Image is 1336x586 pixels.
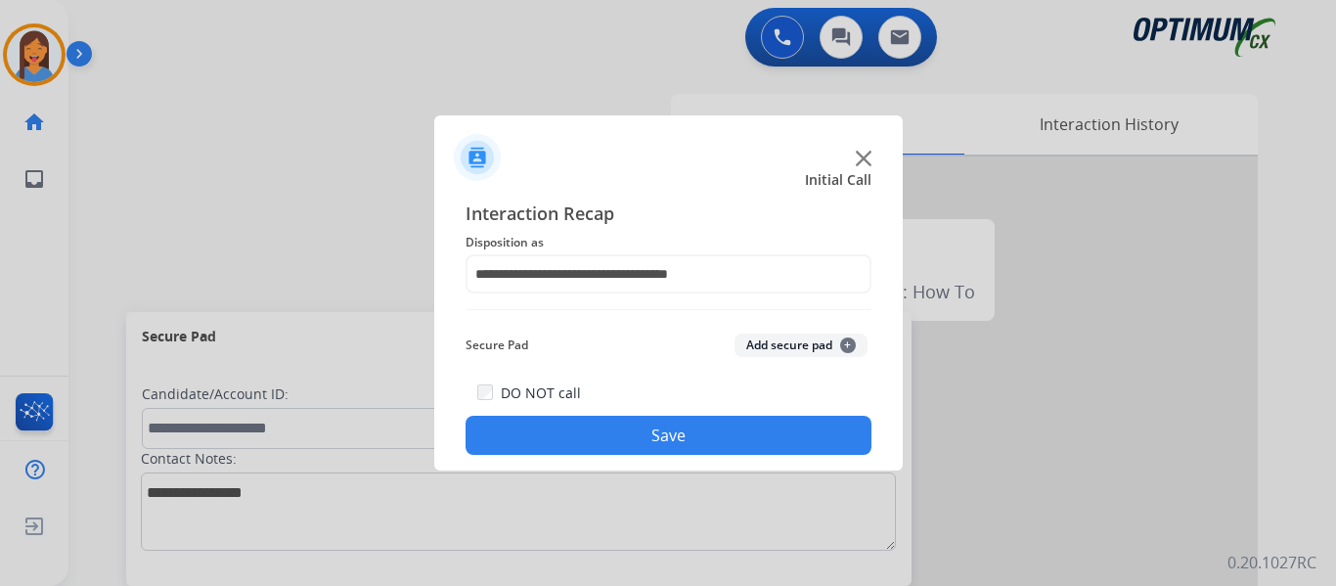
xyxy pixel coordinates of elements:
[466,231,871,254] span: Disposition as
[735,334,868,357] button: Add secure pad+
[466,200,871,231] span: Interaction Recap
[466,309,871,310] img: contact-recap-line.svg
[805,170,871,190] span: Initial Call
[466,334,528,357] span: Secure Pad
[840,338,856,353] span: +
[466,416,871,455] button: Save
[501,383,581,403] label: DO NOT call
[454,134,501,181] img: contactIcon
[1227,551,1316,574] p: 0.20.1027RC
